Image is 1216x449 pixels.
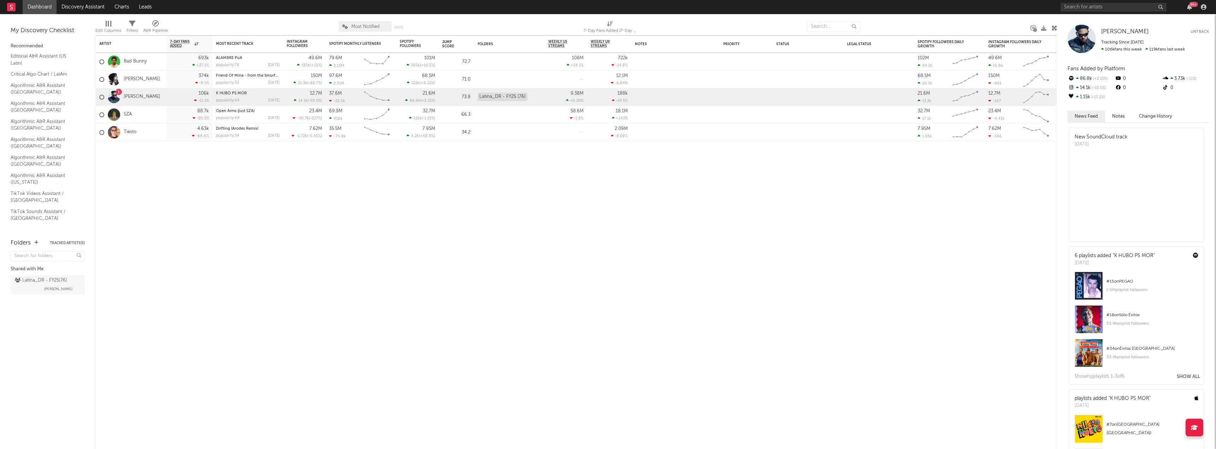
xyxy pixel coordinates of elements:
[1068,111,1105,122] button: News Feed
[124,59,147,65] a: Bad Bunny
[124,76,160,82] a: [PERSON_NAME]
[442,93,470,101] div: 73.8
[1115,74,1162,83] div: 0
[11,82,78,96] a: Algorithmic A&R Assistant ([GEOGRAPHIC_DATA])
[478,42,531,46] div: Folders
[1020,88,1052,106] svg: Chart title
[1101,47,1185,52] span: 119k fans last week
[361,71,393,88] svg: Chart title
[216,127,258,131] a: Drifting (Arodes Remix)
[1106,353,1198,361] div: 33.4k playlist followers
[988,63,1003,68] div: 16.9k
[420,134,434,138] span: +68.8 %
[584,18,637,38] div: 7-Day Fans Added (7-Day Fans Added)
[1075,252,1155,260] div: 6 playlists added
[1106,311,1198,319] div: # 18 on Sólo Éxitos
[11,100,78,114] a: Algorithmic A&R Assistant ([GEOGRAPHIC_DATA])
[567,63,584,67] div: +24.1 %
[287,40,311,48] div: Instagram Followers
[424,56,435,60] div: 101M
[309,56,322,60] div: 49.6M
[571,91,584,96] div: 9.38M
[1069,272,1204,305] a: #15onPEGAO1.5Mplaylist followers
[329,99,345,103] div: -22.5k
[1106,286,1198,294] div: 1.5M playlist followers
[1075,402,1151,409] div: [DATE]
[192,134,209,138] div: -64.4 %
[15,276,67,285] div: Latina_DR - FY25 ( 76 )
[1068,83,1115,93] div: 14.1k
[723,42,752,46] div: Priority
[1106,420,1198,437] div: # 7 on [GEOGRAPHIC_DATA] ([GEOGRAPHIC_DATA])
[611,134,628,138] div: -8.68 %
[351,24,380,29] span: Most Notified
[423,117,434,120] span: -1.21 %
[1069,415,1204,448] a: #7on[GEOGRAPHIC_DATA] ([GEOGRAPHIC_DATA])
[309,109,322,113] div: 23.4M
[329,63,344,68] div: 2.13M
[407,134,435,138] div: ( )
[216,99,240,102] div: popularity: 64
[311,73,322,78] div: 150M
[308,134,321,138] span: -5.46 %
[949,53,981,71] svg: Chart title
[1101,28,1149,35] a: [PERSON_NAME]
[1090,95,1105,99] span: -13.2 %
[11,190,78,204] a: TikTok Videos Assistant / [GEOGRAPHIC_DATA]
[1092,77,1108,81] span: +2.15 %
[405,98,435,103] div: ( )
[124,112,132,118] a: SZA
[1101,29,1149,35] span: [PERSON_NAME]
[988,109,1001,113] div: 23.4M
[127,18,138,38] div: Filters
[1075,134,1127,141] div: New SoundCloud track
[124,129,136,135] a: Tiësto
[268,81,280,85] div: [DATE]
[1068,93,1115,102] div: 1.15k
[918,56,929,60] div: 102M
[1075,141,1127,148] div: [DATE]
[1069,305,1204,339] a: #18onSólo Éxitos53.4kplaylist followers
[949,106,981,124] svg: Chart title
[918,73,931,78] div: 68.5M
[1185,77,1197,81] span: -11 %
[293,81,322,85] div: ( )
[1101,47,1142,52] span: 106k fans this week
[216,42,269,46] div: Most Recent Track
[302,64,310,67] span: 185k
[988,56,1002,60] div: 49.6M
[1060,3,1167,12] input: Search for artists
[442,128,470,137] div: 34.2
[422,73,435,78] div: 68.5M
[988,134,1002,138] div: -346
[1162,74,1209,83] div: 3.73k
[11,265,85,273] div: Shared with Me
[11,136,78,150] a: Algorithmic A&R Assistant ([GEOGRAPHIC_DATA])
[311,64,321,67] span: +22 %
[1068,74,1115,83] div: 86.8k
[95,18,121,38] div: Edit Columns
[423,91,435,96] div: 21.6M
[193,116,209,120] div: -20.3 %
[988,73,1000,78] div: 150M
[1162,83,1209,93] div: 0
[572,56,584,60] div: 108M
[423,109,435,113] div: 32.7M
[11,208,78,222] a: TikTok Sounds Assistant / [GEOGRAPHIC_DATA]
[329,91,342,96] div: 37.6M
[918,81,932,85] div: 20.3k
[1177,374,1200,379] button: Show All
[411,64,420,67] span: 365k
[170,40,193,48] span: 7-Day Fans Added
[199,91,209,96] div: 106k
[1106,319,1198,328] div: 53.4k playlist followers
[216,74,312,78] a: Friend Of Mine - from the Smurfs Movie Soundtrack
[216,63,239,67] div: popularity: 78
[216,109,255,113] a: Open Arms (just SZA)
[988,40,1041,48] div: Instagram Followers Daily Growth
[1191,28,1209,35] button: Untrack
[776,42,822,46] div: Status
[11,70,78,78] a: Critical Algo Chart / LatAm
[1020,71,1052,88] svg: Chart title
[1069,339,1204,372] a: #34onÉxitos [GEOGRAPHIC_DATA]33.4kplaylist followers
